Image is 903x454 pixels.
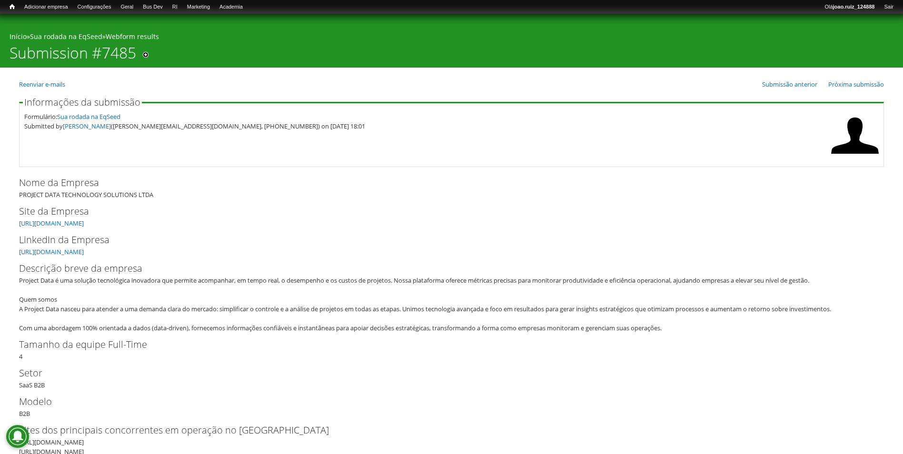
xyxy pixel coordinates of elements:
label: Modelo [19,395,868,409]
a: Webform results [106,32,159,41]
a: Sua rodada na EqSeed [30,32,102,41]
label: LinkedIn da Empresa [19,233,868,247]
span: Início [10,3,15,10]
a: Adicionar empresa [20,2,73,12]
label: Nome da Empresa [19,176,868,190]
a: Início [10,32,27,41]
legend: Informações da submissão [23,98,142,107]
label: Tamanho da equipe Full-Time [19,337,868,352]
a: Reenviar e-mails [19,80,65,89]
a: Sua rodada na EqSeed [57,112,120,121]
label: Sites dos principais concorrentes em operação no [GEOGRAPHIC_DATA] [19,423,868,437]
a: Próxima submissão [828,80,884,89]
a: Submissão anterior [762,80,817,89]
a: [URL][DOMAIN_NAME] [19,247,84,256]
div: » » [10,32,893,44]
div: Formulário: [24,112,826,121]
div: Submitted by ([PERSON_NAME][EMAIL_ADDRESS][DOMAIN_NAME], [PHONE_NUMBER]) on [DATE] 18:01 [24,121,826,131]
a: Configurações [73,2,116,12]
div: PROJECT DATA TECHNOLOGY SOLUTIONS LTDA [19,176,884,199]
img: Foto de BRUNO DE FRAGA DIAS [831,112,879,159]
a: Bus Dev [138,2,168,12]
label: Site da Empresa [19,204,868,218]
a: Academia [215,2,248,12]
label: Descrição breve da empresa [19,261,868,276]
a: Geral [116,2,138,12]
h1: Submission #7485 [10,44,136,68]
div: B2B [19,395,884,418]
div: 4 [19,337,884,361]
label: Setor [19,366,868,380]
div: Project Data é uma solução tecnológica inovadora que permite acompanhar, em tempo real, o desempe... [19,276,878,333]
a: Sair [879,2,898,12]
a: Ver perfil do usuário. [831,153,879,161]
strong: joao.ruiz_124888 [833,4,875,10]
a: [PERSON_NAME] [63,122,111,130]
div: SaaS B2B [19,366,884,390]
a: [URL][DOMAIN_NAME] [19,219,84,227]
a: Início [5,2,20,11]
a: Marketing [182,2,215,12]
a: Olájoao.ruiz_124888 [820,2,879,12]
a: RI [168,2,182,12]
